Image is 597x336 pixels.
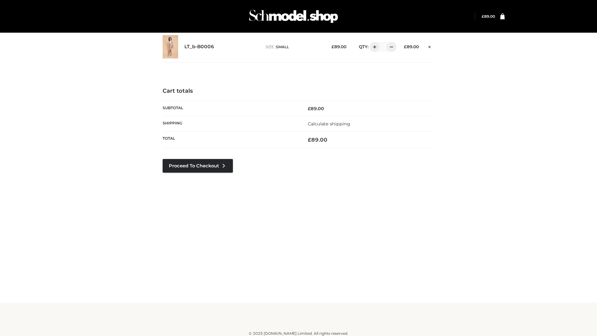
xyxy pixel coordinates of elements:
span: SMALL [276,44,289,49]
bdi: 89.00 [308,106,324,111]
span: £ [482,14,484,19]
span: £ [308,137,311,143]
th: Shipping [163,116,298,131]
th: Subtotal [163,101,298,116]
span: £ [308,106,311,111]
h4: Cart totals [163,88,434,95]
bdi: 89.00 [331,44,346,49]
div: QTY: [353,42,394,52]
bdi: 89.00 [308,137,327,143]
bdi: 89.00 [404,44,419,49]
p: size : [266,44,322,50]
a: Proceed to Checkout [163,159,233,173]
a: Remove this item [425,42,434,50]
th: Total [163,132,298,148]
a: LT_b-B0006 [184,44,214,50]
span: £ [404,44,407,49]
span: £ [331,44,334,49]
bdi: 89.00 [482,14,495,19]
img: Schmodel Admin 964 [247,4,340,29]
a: £89.00 [482,14,495,19]
a: Calculate shipping [308,121,350,127]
